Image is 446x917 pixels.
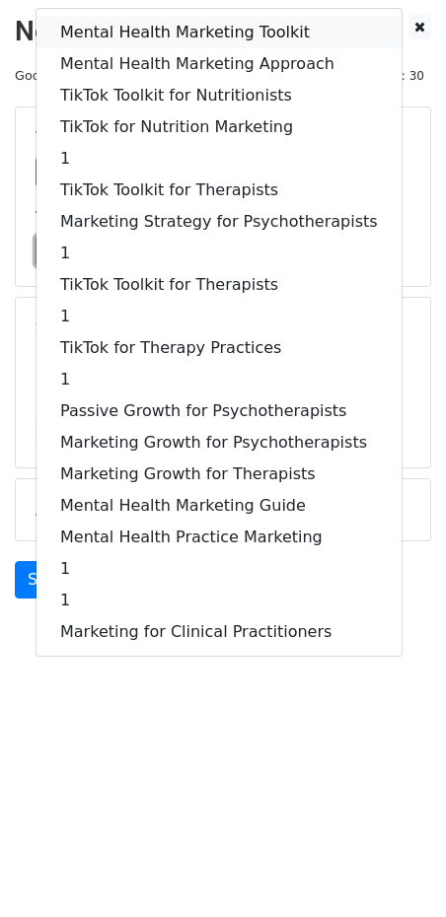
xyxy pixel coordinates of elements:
[37,111,402,143] a: TikTok for Nutrition Marketing
[37,301,402,332] a: 1
[37,80,402,111] a: TikTok Toolkit for Nutritionists
[37,48,402,80] a: Mental Health Marketing Approach
[37,522,402,553] a: Mental Health Practice Marketing
[37,238,402,269] a: 1
[15,15,431,48] h2: New Campaign
[37,553,402,585] a: 1
[37,490,402,522] a: Mental Health Marketing Guide
[37,269,402,301] a: TikTok Toolkit for Therapists
[347,822,446,917] iframe: Chat Widget
[37,616,402,648] a: Marketing for Clinical Practitioners
[37,17,402,48] a: Mental Health Marketing Toolkit
[37,143,402,175] a: 1
[37,585,402,616] a: 1
[15,561,80,599] a: Send
[37,364,402,395] a: 1
[37,458,402,490] a: Marketing Growth for Therapists
[37,395,402,427] a: Passive Growth for Psychotherapists
[37,332,402,364] a: TikTok for Therapy Practices
[37,427,402,458] a: Marketing Growth for Psychotherapists
[37,206,402,238] a: Marketing Strategy for Psychotherapists
[37,175,402,206] a: TikTok Toolkit for Therapists
[15,68,278,83] small: Google Sheet:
